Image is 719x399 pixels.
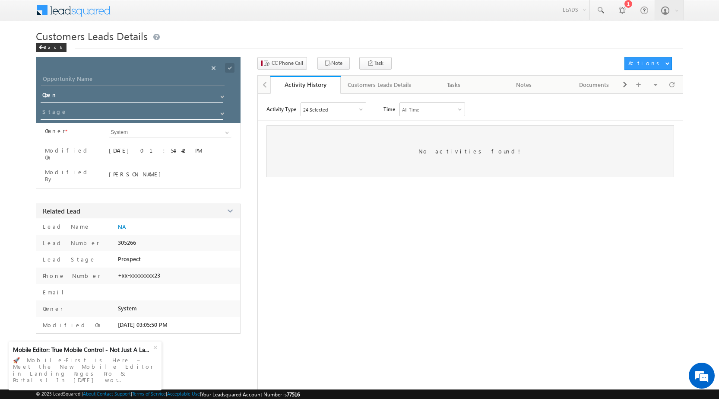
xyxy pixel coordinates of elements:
div: Notes [496,80,552,90]
span: System [118,305,137,312]
a: Terms of Service [132,391,166,396]
div: Customers Leads Details [348,80,411,90]
span: © 2025 LeadSquared | | | | | [36,391,300,398]
input: Opportunity Name Opportunity Name [41,74,225,86]
a: Notes [489,76,560,94]
span: Time [383,102,395,115]
div: Back [36,43,67,52]
button: Task [359,57,392,70]
div: Documents [566,80,622,90]
div: [DATE] 01:54:42 PM [109,147,231,159]
a: Activity History [270,76,341,94]
div: Tasks [426,80,481,90]
div: [PERSON_NAME] [109,170,231,178]
label: Lead Number [41,239,99,246]
a: Customers Leads Details [341,76,419,94]
div: Actions [628,59,662,67]
div: Activity History [277,80,334,89]
div: All Time [402,107,419,112]
span: 77516 [287,391,300,398]
label: Modified On [41,321,102,329]
span: Prospect [118,255,141,262]
div: + [149,339,164,354]
div: Owner Changed,Status Changed,Stage Changed,Source Changed,Notes & 19 more.. [301,103,366,116]
label: Lead Name [41,223,90,230]
div: Mobile Editor: True Mobile Control - Not Just A La... [13,346,152,354]
span: Your Leadsquared Account Number is [201,391,300,398]
input: Status [41,89,223,103]
input: Stage [41,106,223,120]
a: About [83,391,95,396]
label: Owner [45,128,65,134]
label: Modified On [45,147,98,161]
span: CC Phone Call [272,59,303,67]
span: [DATE] 03:05:50 PM [118,321,168,328]
label: Modified By [45,169,98,182]
label: Email [41,288,70,296]
div: 🚀 Mobile-First is Here – Meet the New Mobile Editor in Landing Pages Pro & Portals! In [DATE] wor... [13,354,157,386]
div: No activities found! [266,125,674,177]
button: CC Phone Call [257,57,307,70]
div: 24 Selected [303,107,328,112]
a: Contact Support [97,391,131,396]
button: Note [317,57,350,70]
a: Show All Items [221,128,231,137]
a: NA [118,223,126,230]
a: Show All Items [216,107,227,116]
span: +xx-xxxxxxxx23 [118,272,160,279]
a: Show All Items [216,90,227,99]
a: Documents [559,76,630,94]
input: Type to Search [109,128,231,137]
button: Actions [624,57,672,70]
a: Tasks [419,76,489,94]
span: Activity Type [266,102,296,115]
span: Customers Leads Details [36,29,148,43]
span: Related Lead [43,207,80,215]
label: Owner [41,305,63,312]
a: Acceptable Use [167,391,200,396]
span: 305266 [118,239,136,246]
label: Phone Number [41,272,101,279]
label: Lead Stage [41,255,96,263]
